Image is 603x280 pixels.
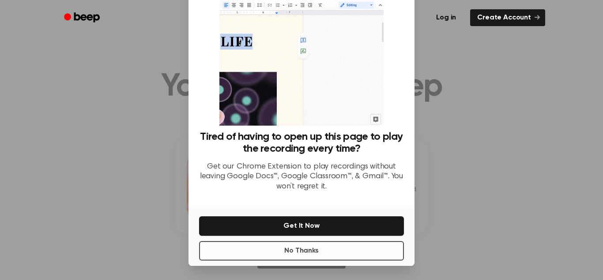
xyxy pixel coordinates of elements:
[199,131,404,155] h3: Tired of having to open up this page to play the recording every time?
[199,241,404,261] button: No Thanks
[199,162,404,192] p: Get our Chrome Extension to play recordings without leaving Google Docs™, Google Classroom™, & Gm...
[427,8,465,28] a: Log in
[58,9,108,27] a: Beep
[470,9,545,26] a: Create Account
[199,216,404,236] button: Get It Now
